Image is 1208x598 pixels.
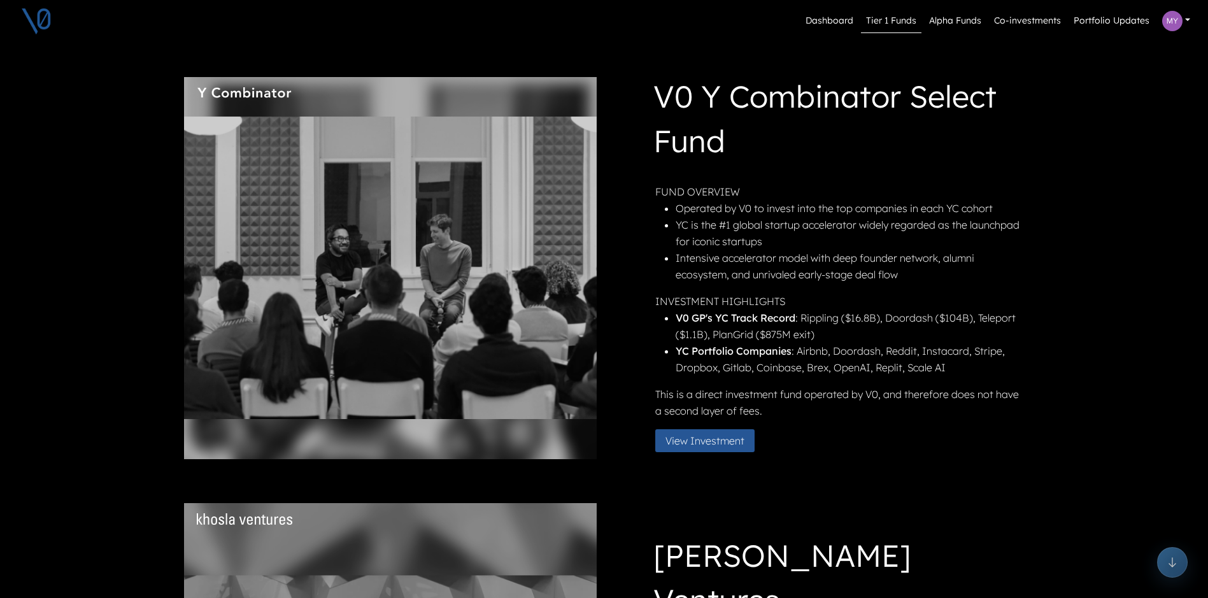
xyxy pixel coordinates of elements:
[653,74,1022,168] h1: V0 Y Combinator Select Fund
[676,250,1022,283] li: Intensive accelerator model with deep founder network, alumni ecosystem, and unrivaled early-stag...
[655,293,1022,310] p: INVESTMENT HIGHLIGHTS
[676,311,795,324] strong: V0 GP's YC Track Record
[655,183,1022,200] p: FUND OVERVIEW
[197,87,292,99] img: Fund Logo
[676,345,792,357] strong: YC Portfolio Companies
[184,77,597,459] img: yc.png
[676,310,1022,343] li: : Rippling ($16.8B), Doordash ($104B), Teleport ($1.1B), PlanGrid ($875M exit)
[676,200,1022,217] li: Operated by V0 to invest into the top companies in each YC cohort
[861,9,921,33] a: Tier 1 Funds
[1069,9,1155,33] a: Portfolio Updates
[800,9,858,33] a: Dashboard
[197,513,292,525] img: Fund Logo
[20,5,52,37] img: V0 logo
[989,9,1066,33] a: Co-investments
[1162,11,1183,31] img: Profile
[924,9,986,33] a: Alpha Funds
[655,429,755,452] button: View Investment
[676,217,1022,250] li: YC is the #1 global startup accelerator widely regarded as the launchpad for iconic startups
[655,433,765,446] a: View Investment
[676,343,1022,376] li: : Airbnb, Doordash, Reddit, Instacard, Stripe, Dropbox, Gitlab, Coinbase, Brex, OpenAI, Replit, S...
[655,386,1022,419] p: This is a direct investment fund operated by V0, and therefore does not have a second layer of fees.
